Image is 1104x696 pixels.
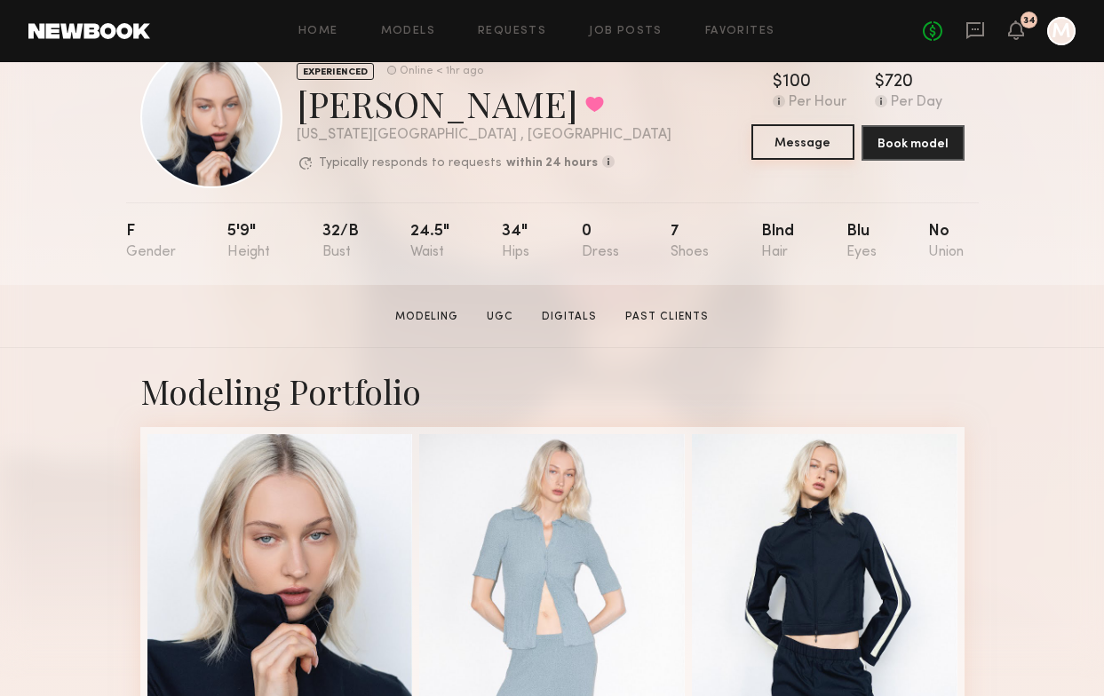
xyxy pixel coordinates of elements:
a: Modeling [388,309,465,325]
b: within 24 hours [506,157,598,170]
div: 5'9" [227,224,270,260]
div: $ [773,74,782,91]
a: UGC [480,309,520,325]
a: Requests [478,26,546,37]
p: Typically responds to requests [319,157,502,170]
div: EXPERIENCED [297,63,374,80]
a: M [1047,17,1076,45]
div: 24.5" [410,224,449,260]
div: 34" [502,224,529,260]
div: $ [875,74,885,91]
div: 32/b [322,224,359,260]
div: 100 [782,74,811,91]
button: Book model [862,125,965,161]
div: Per Hour [789,95,846,111]
a: Models [381,26,435,37]
div: Blnd [761,224,794,260]
a: Digitals [535,309,604,325]
div: 7 [671,224,709,260]
div: [PERSON_NAME] [297,80,671,127]
div: Modeling Portfolio [140,369,965,413]
div: Online < 1hr ago [400,66,483,77]
div: F [126,224,176,260]
a: Home [298,26,338,37]
a: Job Posts [589,26,663,37]
div: [US_STATE][GEOGRAPHIC_DATA] , [GEOGRAPHIC_DATA] [297,128,671,143]
div: 34 [1023,16,1036,26]
div: 0 [582,224,619,260]
div: Per Day [891,95,942,111]
div: 720 [885,74,913,91]
a: Past Clients [618,309,716,325]
button: Message [751,124,854,160]
a: Favorites [705,26,775,37]
div: Blu [846,224,877,260]
div: No [928,224,964,260]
